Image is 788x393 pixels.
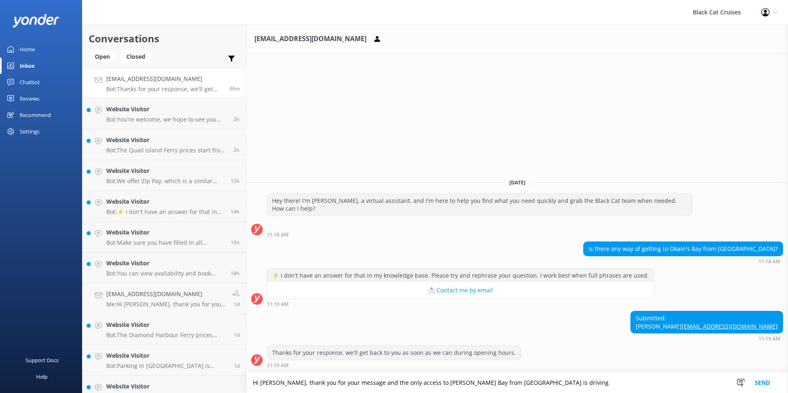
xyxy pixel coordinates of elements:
div: Support Docs [25,352,59,368]
a: Website VisitorBot:We offer Zip Pay, which is a similar payment option to Afterpay.13h [82,160,246,191]
span: [DATE] [504,179,530,186]
p: Bot: Make sure you have filled in all appropriate fields. If you are still having issues, please ... [106,239,224,246]
div: Hey there! I'm [PERSON_NAME], a virtual assistant, and I'm here to help you find what you need qu... [267,194,692,216]
p: Bot: Thanks for your response, we'll get back to you as soon as we can during opening hours. [106,85,223,93]
div: Sep 29 2025 11:18am (UTC +13:00) Pacific/Auckland [267,232,692,237]
h4: Website Visitor [106,382,228,391]
h4: [EMAIL_ADDRESS][DOMAIN_NAME] [106,290,226,299]
h4: Website Visitor [106,136,227,145]
img: yonder-white-logo.png [12,14,60,28]
p: Bot: The Diamond Harbour Ferry prices (one-way) are from $6 per adult and $4 per child. Gold Card... [106,331,228,339]
a: Open [89,52,120,61]
h3: [EMAIL_ADDRESS][DOMAIN_NAME] [254,34,367,44]
p: Bot: ⚡ I don't have an answer for that in my knowledge base. Please try and rephrase your questio... [106,208,224,216]
div: Sep 29 2025 11:19am (UTC +13:00) Pacific/Auckland [267,301,654,307]
a: [EMAIL_ADDRESS][DOMAIN_NAME] [682,322,778,330]
textarea: Hi [PERSON_NAME], thank you for your message and the only access to [PERSON_NAME] Bay from [GEOGR... [246,372,788,393]
div: Home [20,41,35,57]
div: Reviews [20,90,39,107]
span: Sep 29 2025 09:09am (UTC +13:00) Pacific/Auckland [234,147,240,154]
strong: 11:19 AM [267,363,289,368]
a: Website VisitorBot:⚡ I don't have an answer for that in my knowledge base. Please try and rephras... [82,191,246,222]
div: Open [89,51,116,63]
strong: 11:19 AM [267,302,289,307]
a: Website VisitorBot:Make sure you have filled in all appropriate fields. If you are still having i... [82,222,246,253]
p: Bot: The Quail Island Ferry prices start from $40 per adult. For the most accurate pricing info, ... [106,147,227,154]
strong: 11:19 AM [758,336,780,341]
p: Bot: Parking in [GEOGRAPHIC_DATA] is limited, especially on a cruise ship day. We recommend parki... [106,362,228,370]
strong: 11:18 AM [758,259,780,264]
span: Sep 27 2025 07:57pm (UTC +13:00) Pacific/Auckland [234,362,240,369]
a: Website VisitorBot:The Diamond Harbour Ferry prices (one-way) are from $6 per adult and $4 per ch... [82,314,246,345]
p: Bot: You can view availability and book your tour online at [URL][DOMAIN_NAME]. [106,270,224,277]
div: Recommend [20,107,51,123]
div: Settings [20,123,39,140]
a: Website VisitorBot:You're welcome, we hope to see you soon.2h [82,99,246,129]
h4: Website Visitor [106,228,224,237]
div: Inbox [20,57,35,74]
div: Submitted: [PERSON_NAME] [631,311,783,333]
p: Me: Hi [PERSON_NAME], thank you for your message...please bring I.D with you to confirm. Look for... [106,301,226,308]
h4: Website Visitor [106,166,224,175]
span: Sep 29 2025 11:19am (UTC +13:00) Pacific/Auckland [229,85,240,92]
span: Sep 28 2025 09:26pm (UTC +13:00) Pacific/Auckland [231,208,240,215]
p: Bot: We offer Zip Pay, which is a similar payment option to Afterpay. [106,177,224,185]
h4: [EMAIL_ADDRESS][DOMAIN_NAME] [106,74,223,83]
h4: Website Visitor [106,259,224,268]
h4: Website Visitor [106,197,224,206]
button: Send [747,372,778,393]
a: Closed [120,52,156,61]
button: 📩 Contact me by email [267,282,654,299]
div: Chatbot [20,74,40,90]
div: Sep 29 2025 11:18am (UTC +13:00) Pacific/Auckland [583,258,783,264]
div: Closed [120,51,151,63]
a: Website VisitorBot:Parking in [GEOGRAPHIC_DATA] is limited, especially on a cruise ship day. We r... [82,345,246,376]
span: Sep 28 2025 06:04pm (UTC +13:00) Pacific/Auckland [231,270,240,277]
p: Bot: You're welcome, we hope to see you soon. [106,116,227,123]
span: Sep 28 2025 10:39pm (UTC +13:00) Pacific/Auckland [231,177,240,184]
a: Website VisitorBot:You can view availability and book your tour online at [URL][DOMAIN_NAME].18h [82,253,246,283]
div: ⚡ I don't have an answer for that in my knowledge base. Please try and rephrase your question, I ... [267,269,654,283]
a: [EMAIL_ADDRESS][DOMAIN_NAME]Bot:Thanks for your response, we'll get back to you as soon as we can... [82,68,246,99]
span: Sep 28 2025 09:24am (UTC +13:00) Pacific/Auckland [234,301,240,308]
h4: Website Visitor [106,105,227,114]
span: Sep 29 2025 09:38am (UTC +13:00) Pacific/Auckland [234,116,240,123]
a: Website VisitorBot:The Quail Island Ferry prices start from $40 per adult. For the most accurate ... [82,129,246,160]
div: Sep 29 2025 11:19am (UTC +13:00) Pacific/Auckland [267,362,521,368]
strong: 11:18 AM [267,232,289,237]
span: Sep 28 2025 08:18pm (UTC +13:00) Pacific/Auckland [231,239,240,246]
div: Is there any way of getting to Okain's Bay from [GEOGRAPHIC_DATA]? [584,242,783,256]
h2: Conversations [89,31,240,46]
h4: Website Visitor [106,351,228,360]
div: Thanks for your response, we'll get back to you as soon as we can during opening hours. [267,346,521,360]
a: [EMAIL_ADDRESS][DOMAIN_NAME]Me:Hi [PERSON_NAME], thank you for your message...please bring I.D wi... [82,283,246,314]
span: Sep 28 2025 08:41am (UTC +13:00) Pacific/Auckland [234,331,240,338]
div: Sep 29 2025 11:19am (UTC +13:00) Pacific/Auckland [630,336,783,341]
div: Help [36,368,48,385]
h4: Website Visitor [106,320,228,329]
